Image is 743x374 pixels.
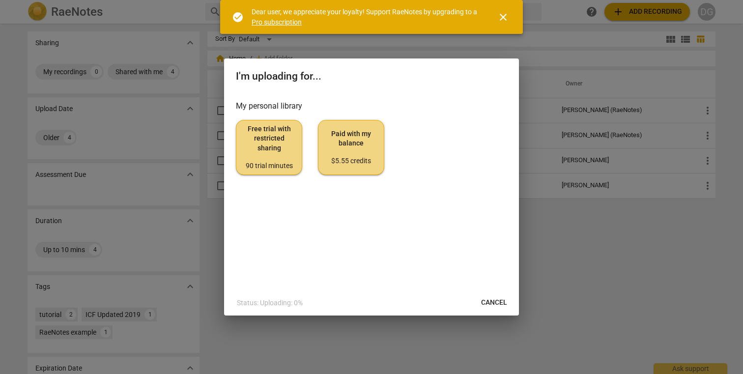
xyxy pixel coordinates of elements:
[236,70,507,83] h2: I'm uploading for...
[497,11,509,23] span: close
[237,298,303,308] p: Status: Uploading: 0%
[232,11,244,23] span: check_circle
[326,156,376,166] div: $5.55 credits
[244,124,294,171] span: Free trial with restricted sharing
[326,129,376,166] span: Paid with my balance
[491,5,515,29] button: Close
[481,298,507,308] span: Cancel
[236,100,507,112] h3: My personal library
[244,161,294,171] div: 90 trial minutes
[252,18,302,26] a: Pro subscription
[252,7,480,27] div: Dear user, we appreciate your loyalty! Support RaeNotes by upgrading to a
